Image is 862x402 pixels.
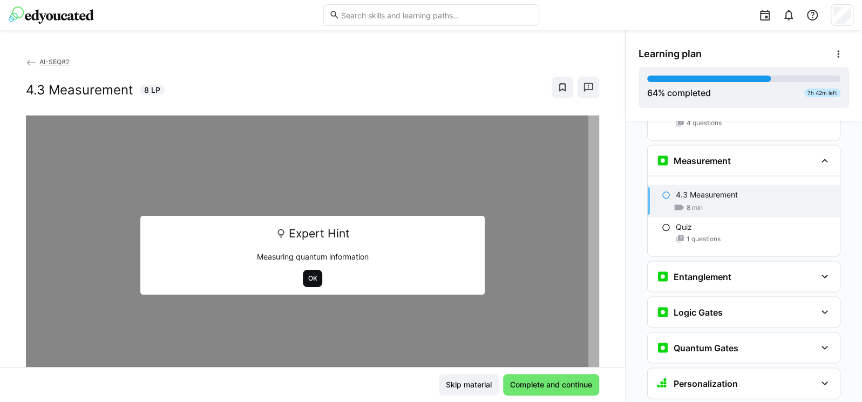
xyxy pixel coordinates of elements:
[676,221,692,232] p: Quiz
[674,271,731,282] h3: Entanglement
[674,155,731,166] h3: Measurement
[288,223,349,244] span: Expert Hint
[687,234,721,243] span: 1 questions
[676,189,738,200] p: 4.3 Measurement
[687,118,722,127] span: 4 questions
[444,379,493,390] span: Skip material
[26,58,70,66] a: AI-SEQ#2
[39,58,70,66] span: AI-SEQ#2
[674,342,738,353] h3: Quantum Gates
[439,374,499,396] button: Skip material
[804,88,840,97] div: 7h 42m left
[307,274,318,283] span: OK
[303,270,323,287] button: OK
[674,306,723,317] h3: Logic Gates
[26,82,133,98] h2: 4.3 Measurement
[148,251,477,262] p: Measuring quantum information
[674,378,738,389] h3: Personalization
[144,85,160,96] span: 8 LP
[687,203,703,212] span: 8 min
[340,10,533,20] input: Search skills and learning paths…
[647,87,658,98] span: 64
[503,374,599,396] button: Complete and continue
[647,86,711,99] div: % completed
[508,379,594,390] span: Complete and continue
[639,48,702,60] span: Learning plan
